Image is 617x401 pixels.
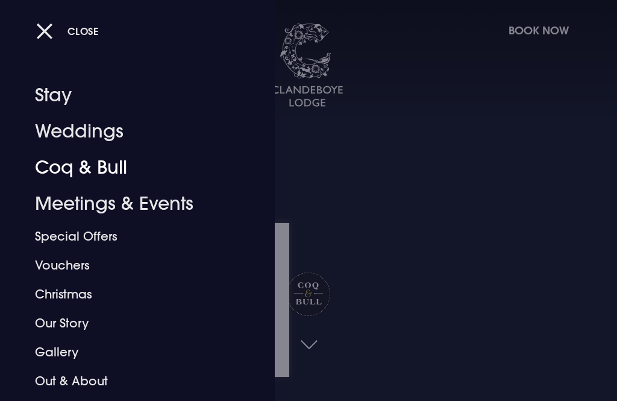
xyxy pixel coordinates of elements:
[35,186,225,222] a: Meetings & Events
[35,251,225,280] a: Vouchers
[35,113,225,150] a: Weddings
[67,25,99,37] span: Close
[36,19,99,43] button: Close
[35,338,225,367] a: Gallery
[35,150,225,186] a: Coq & Bull
[35,77,225,113] a: Stay
[35,222,225,251] a: Special Offers
[35,309,225,338] a: Our Story
[35,280,225,309] a: Christmas
[35,367,225,396] a: Out & About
